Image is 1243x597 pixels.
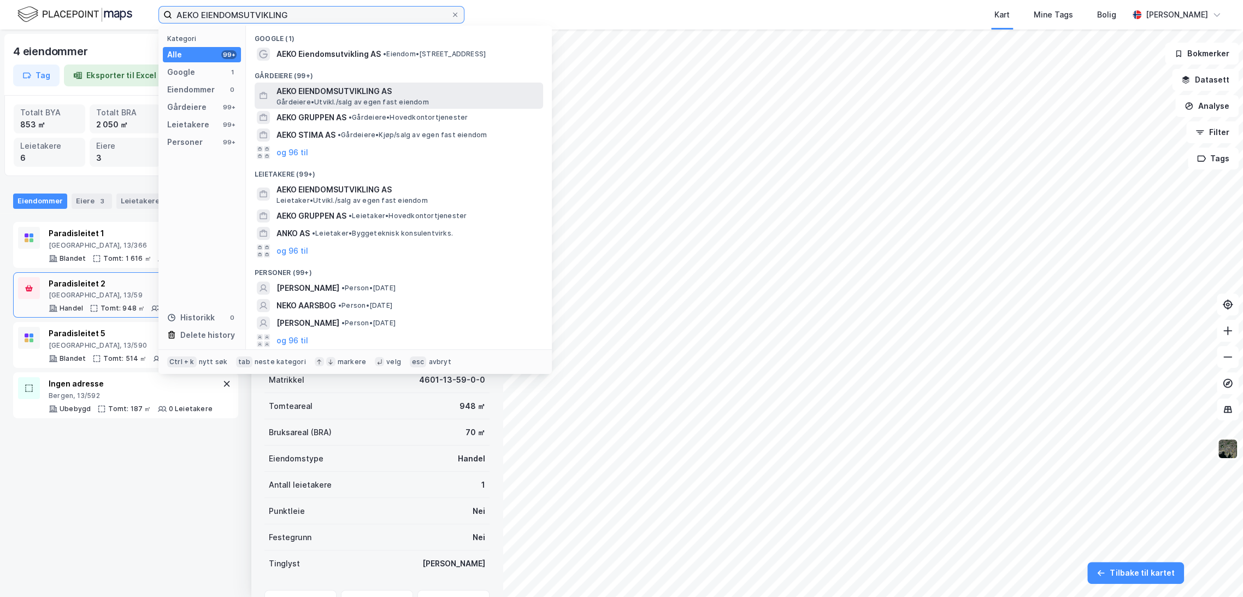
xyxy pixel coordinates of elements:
span: • [338,131,341,139]
div: Eiere [72,194,112,209]
input: Søk på adresse, matrikkel, gårdeiere, leietakere eller personer [172,7,451,23]
span: AEKO STIMA AS [276,128,335,142]
div: Alle [167,48,182,61]
div: [PERSON_NAME] [422,557,485,570]
div: Leietakere [167,118,209,131]
div: Ingen adresse [49,377,213,390]
div: 2 050 ㎡ [96,119,155,131]
div: 99+ [221,138,237,147]
div: Leietakere [20,140,79,152]
div: Eiendommer [13,194,67,209]
div: Bruksareal (BRA) [269,426,332,439]
span: Leietaker • Hovedkontortjenester [349,212,467,220]
span: Leietaker • Byggeteknisk konsulentvirks. [312,229,453,238]
span: NEKO AARSBOG [276,299,336,312]
button: Tag [13,65,60,86]
button: og 96 til [276,244,308,257]
span: • [383,50,386,58]
span: Gårdeiere • Kjøp/salg av egen fast eiendom [338,131,487,139]
div: 0 [228,313,237,322]
div: 0 [228,85,237,94]
button: og 96 til [276,334,308,347]
div: 1 [481,478,485,491]
div: Paradisleitet 1 [49,227,213,240]
span: AEKO GRUPPEN AS [276,111,346,124]
span: • [312,229,315,237]
span: Person • [DATE] [341,284,396,292]
div: Delete history [180,329,235,342]
div: Gårdeiere [167,101,207,114]
span: Person • [DATE] [341,319,396,327]
span: ANKO AS [276,227,310,240]
div: Tomt: 514 ㎡ [103,354,146,363]
div: 948 ㎡ [460,400,485,413]
span: • [341,284,345,292]
div: Nei [473,531,485,544]
div: Handel [458,452,485,465]
span: AEKO EIENDOMSUTVIKLING AS [276,183,539,196]
div: [GEOGRAPHIC_DATA], 13/59 [49,291,201,300]
div: 70 ㎡ [466,426,485,439]
div: Kart [994,8,1010,21]
div: Tomt: 948 ㎡ [101,304,145,313]
span: • [349,113,352,121]
span: [PERSON_NAME] [276,317,339,330]
div: Paradisleitet 2 [49,277,201,290]
div: Eiendomstype [269,452,323,465]
div: Gårdeiere (99+) [246,63,552,83]
button: Datasett [1172,69,1239,91]
button: Tilbake til kartet [1087,562,1184,584]
span: • [341,319,345,327]
span: Gårdeiere • Utvikl./salg av egen fast eiendom [276,98,429,107]
div: [PERSON_NAME] [1146,8,1208,21]
button: og 96 til [276,146,308,159]
span: AEKO Eiendomsutvikling AS [276,48,381,61]
div: Totalt BYA [20,107,79,119]
div: Kontrollprogram for chat [1188,545,1243,597]
div: 4601-13-59-0-0 [419,373,485,387]
div: 1 [228,68,237,77]
span: Person • [DATE] [338,301,392,310]
div: 3 [97,196,108,207]
div: 3 [96,152,155,164]
div: Google [167,66,195,79]
span: Eiendom • [STREET_ADDRESS] [383,50,486,58]
div: Eiendommer [167,83,215,96]
span: • [338,301,341,309]
div: [GEOGRAPHIC_DATA], 13/590 [49,341,208,350]
div: velg [386,358,401,366]
button: Analyse [1175,95,1239,117]
div: Kategori [167,34,241,43]
button: Filter [1186,121,1239,143]
iframe: Chat Widget [1188,545,1243,597]
div: Tomt: 1 616 ㎡ [103,254,151,263]
img: logo.f888ab2527a4732fd821a326f86c7f29.svg [17,5,132,24]
div: Paradisleitet 5 [49,327,208,340]
div: Google (1) [246,26,552,45]
span: [PERSON_NAME] [276,282,339,295]
div: Mine Tags [1034,8,1073,21]
div: 853 ㎡ [20,119,79,131]
div: Ubebygd [60,405,91,413]
div: Blandet [60,254,86,263]
div: Matrikkel [269,373,304,387]
span: Gårdeiere • Hovedkontortjenester [349,113,468,122]
div: Tinglyst [269,557,300,570]
div: 0 Leietakere [169,405,213,413]
div: tab [236,356,252,367]
div: Festegrunn [269,531,311,544]
div: avbryt [428,358,451,366]
div: 99+ [221,120,237,129]
div: Blandet [60,354,86,363]
div: Nei [473,505,485,518]
div: nytt søk [199,358,228,366]
div: 4 eiendommer [13,43,90,60]
div: Historikk [167,311,215,324]
div: Bolig [1097,8,1116,21]
div: Tomt: 187 ㎡ [108,405,151,413]
div: [GEOGRAPHIC_DATA], 13/366 [49,241,213,250]
span: AEKO GRUPPEN AS [276,209,346,223]
div: markere [338,358,366,366]
span: AEKO EIENDOMSUTVIKLING AS [276,85,539,98]
div: Ctrl + k [167,356,197,367]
